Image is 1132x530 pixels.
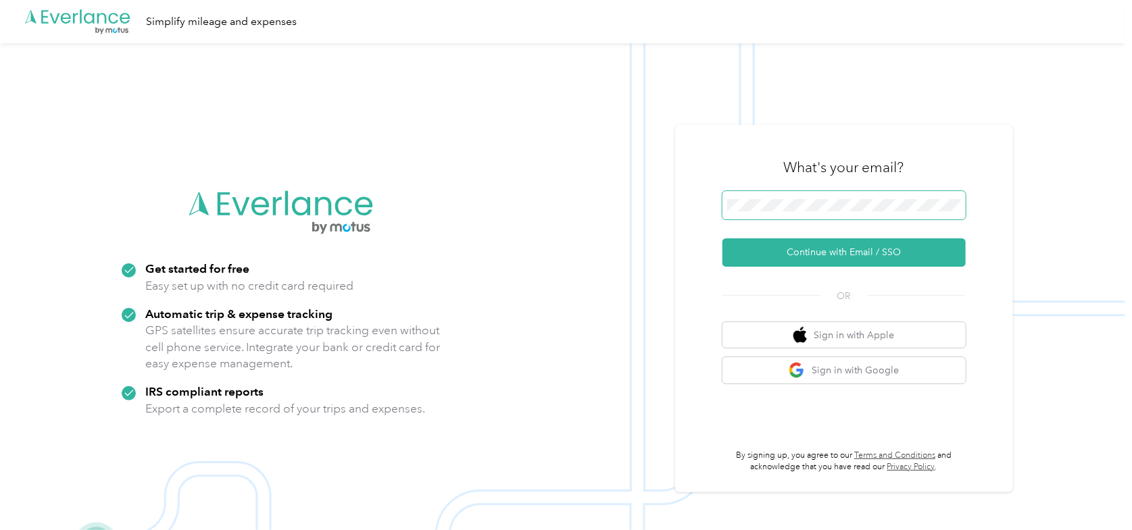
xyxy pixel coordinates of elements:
a: Privacy Policy [887,462,935,472]
button: Continue with Email / SSO [722,238,966,267]
p: Easy set up with no credit card required [145,277,353,294]
strong: Get started for free [145,261,249,275]
strong: IRS compliant reports [145,384,264,398]
p: Export a complete record of your trips and expenses. [145,400,425,417]
p: By signing up, you agree to our and acknowledge that you have read our . [722,450,966,473]
div: Simplify mileage and expenses [146,14,297,30]
button: apple logoSign in with Apple [722,322,966,348]
iframe: Everlance-gr Chat Button Frame [1056,454,1132,530]
strong: Automatic trip & expense tracking [145,307,333,321]
h3: What's your email? [784,158,904,177]
p: GPS satellites ensure accurate trip tracking even without cell phone service. Integrate your bank... [145,322,441,372]
span: OR [820,289,868,303]
img: google logo [789,362,806,379]
img: apple logo [793,327,807,344]
button: google logoSign in with Google [722,357,966,383]
a: Terms and Conditions [854,450,935,460]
